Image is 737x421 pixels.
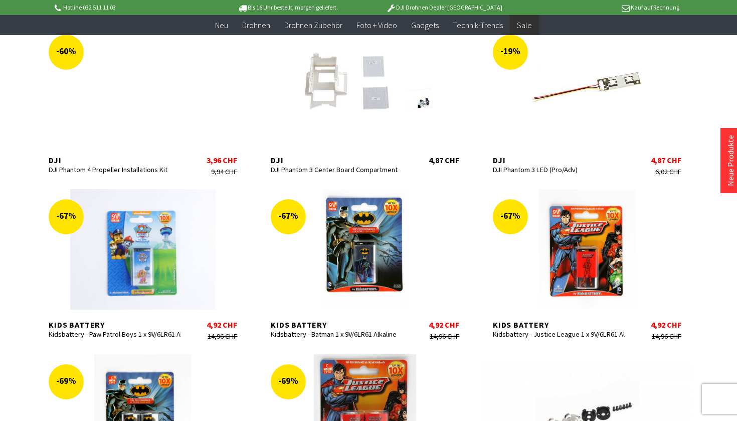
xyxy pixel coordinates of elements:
div: 6,02 CHF [625,167,681,176]
div: 14,96 CHF [625,332,681,341]
div: 9,94 CHF [181,167,238,176]
div: 4,92 CHF [651,320,681,330]
div: 3,96 CHF [207,155,237,165]
p: Bis 16 Uhr bestellt, morgen geliefert. [209,2,365,14]
div: DJI Phantom 3 LED (Pro/Adv) [493,165,625,174]
div: 14,96 CHF [403,332,459,341]
div: Kids Battery [493,320,625,330]
div: Kids Battery [271,320,403,330]
p: Kauf auf Rechnung [522,2,679,14]
a: -67% Kids Battery Kidsbattery - Paw Patrol Boys 1 x 9V/6LR61 Alkaline 4,92 CHF 14,96 CHF [39,189,247,330]
p: Hotline 032 511 11 03 [53,2,209,14]
a: Sale [510,15,539,36]
div: 4,87 CHF [651,155,681,165]
div: 4,87 CHF [429,155,459,165]
div: -60% [49,35,84,70]
span: Gadgets [411,20,439,30]
div: 4,92 CHF [207,320,237,330]
div: DJI Phantom 3 Center Board Compartment [271,165,403,174]
div: DJI [49,155,180,165]
a: Technik-Trends [446,15,510,36]
a: Foto + Video [349,15,404,36]
a: Gadgets [404,15,446,36]
a: Drohnen [235,15,277,36]
div: -69% [271,364,306,399]
div: Kidsbattery - Justice League 1 x 9V/6LR61 Alkaline [493,330,625,339]
p: DJI Drohnen Dealer [GEOGRAPHIC_DATA] [366,2,522,14]
a: Neu [208,15,235,36]
div: 14,96 CHF [181,332,238,341]
div: -19% [493,35,528,70]
span: Foto + Video [356,20,397,30]
span: Neu [215,20,228,30]
a: Neue Produkte [725,135,735,186]
div: -67% [271,199,306,234]
div: 4,92 CHF [429,320,459,330]
div: -69% [49,364,84,399]
div: -67% [49,199,84,234]
a: -67% Kids Battery Kidsbattery - Justice League 1 x 9V/6LR61 Alkaline 4,92 CHF 14,96 CHF [483,189,691,330]
a: DJI DJI Phantom 3 Center Board Compartment 4,87 CHF [261,25,469,165]
span: Drohnen [242,20,270,30]
a: -19% DJI DJI Phantom 3 LED (Pro/Adv) 4,87 CHF 6,02 CHF [483,25,691,165]
a: Drohnen Zubehör [277,15,349,36]
div: Kidsbattery - Batman 1 x 9V/6LR61 Alkaline [271,330,403,339]
div: DJI Phantom 4 Propeller Installations Kit [49,165,180,174]
div: -67% [493,199,528,234]
a: -60% DJI DJI Phantom 4 Propeller Installations Kit 3,96 CHF 9,94 CHF [39,25,247,165]
span: Drohnen Zubehör [284,20,342,30]
a: -67% Kids Battery Kidsbattery - Batman 1 x 9V/6LR61 Alkaline 4,92 CHF 14,96 CHF [261,189,469,330]
span: Technik-Trends [453,20,503,30]
div: Kidsbattery - Paw Patrol Boys 1 x 9V/6LR61 Alkaline [49,330,180,339]
div: Kids Battery [49,320,180,330]
span: Sale [517,20,532,30]
div: DJI [271,155,403,165]
div: DJI [493,155,625,165]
